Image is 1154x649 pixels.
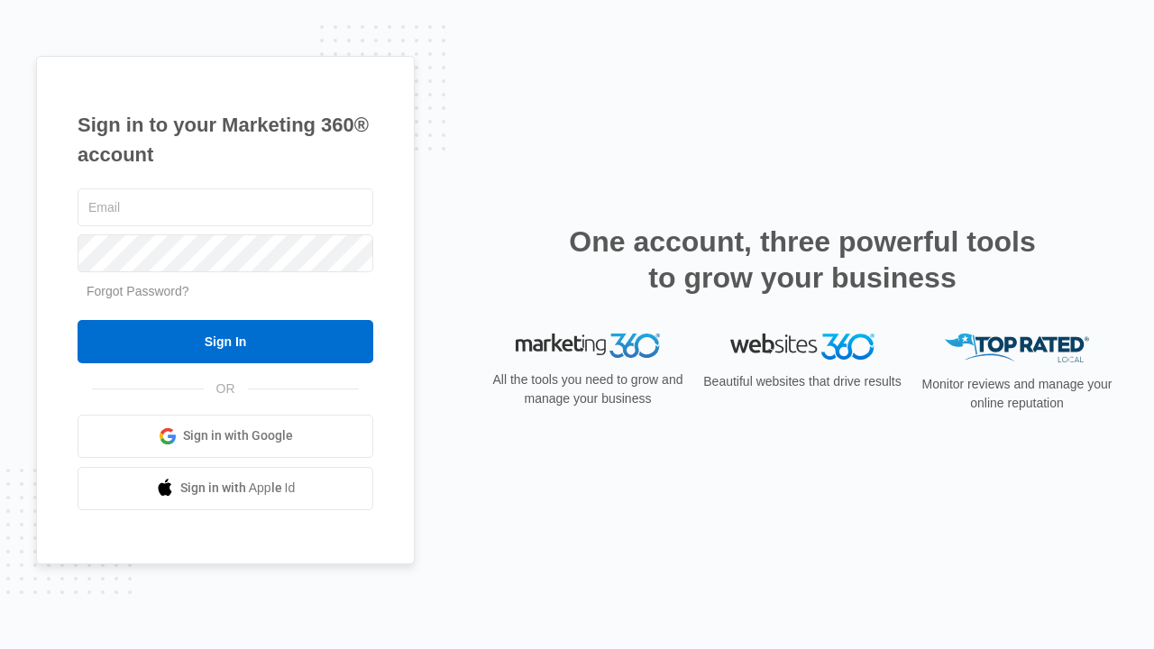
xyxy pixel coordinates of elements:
[78,467,373,510] a: Sign in with Apple Id
[730,334,875,360] img: Websites 360
[78,110,373,169] h1: Sign in to your Marketing 360® account
[87,284,189,298] a: Forgot Password?
[945,334,1089,363] img: Top Rated Local
[78,188,373,226] input: Email
[78,415,373,458] a: Sign in with Google
[183,426,293,445] span: Sign in with Google
[204,379,248,398] span: OR
[563,224,1041,296] h2: One account, three powerful tools to grow your business
[916,375,1118,413] p: Monitor reviews and manage your online reputation
[78,320,373,363] input: Sign In
[516,334,660,359] img: Marketing 360
[701,372,903,391] p: Beautiful websites that drive results
[180,479,296,498] span: Sign in with Apple Id
[487,370,689,408] p: All the tools you need to grow and manage your business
